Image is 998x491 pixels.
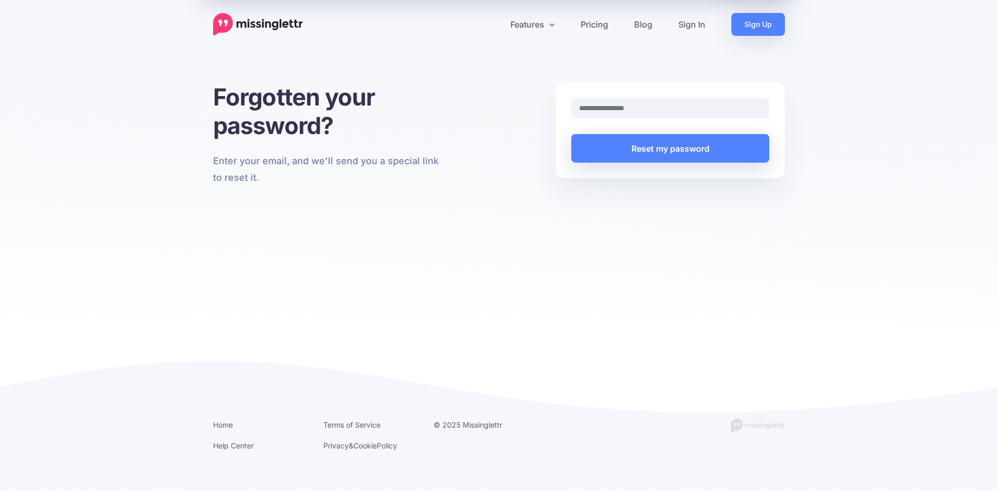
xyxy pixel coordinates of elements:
a: Help Center [213,441,254,450]
a: Blog [621,13,665,36]
a: Terms of Service [323,420,380,429]
a: Home [213,420,233,429]
a: Pricing [568,13,621,36]
a: Sign In [665,13,718,36]
a: Features [497,13,568,36]
button: Reset my password [571,134,769,163]
p: Enter your email, and we'll send you a special link to reset it. [213,153,442,186]
a: Sign Up [731,13,785,36]
a: Privacy [323,441,349,450]
h1: Forgotten your password? [213,83,442,140]
li: © 2025 Missinglettr [434,418,528,431]
li: & Policy [323,439,418,452]
a: Cookie [353,441,377,450]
